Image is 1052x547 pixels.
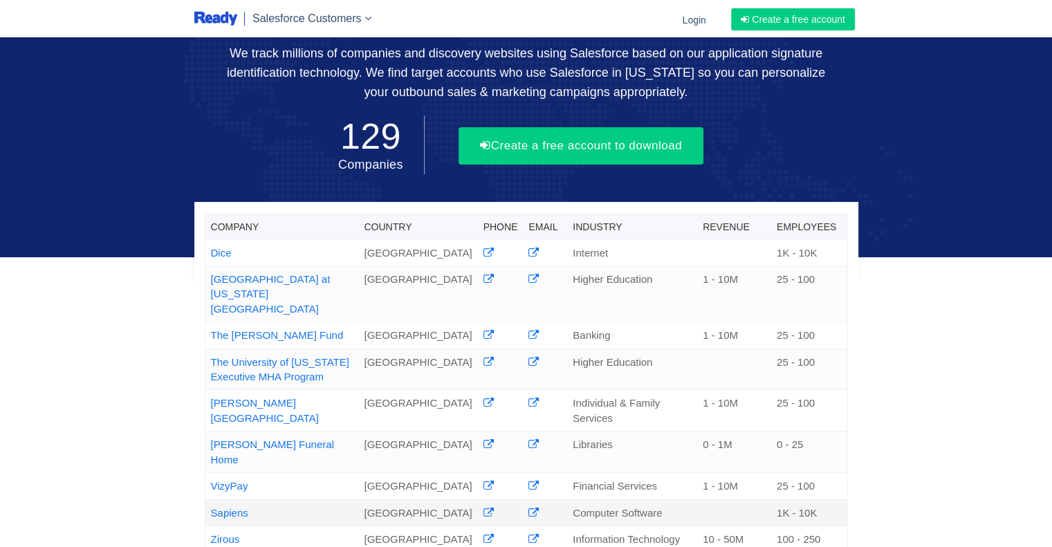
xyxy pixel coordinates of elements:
[211,273,331,315] a: [GEOGRAPHIC_DATA] at [US_STATE][GEOGRAPHIC_DATA]
[478,214,524,239] th: Phone
[252,12,361,24] span: Salesforce Customers
[211,533,240,545] a: Zirous
[567,266,697,322] td: Higher Education
[697,322,771,349] td: 1 - 10M
[358,214,477,239] th: Country
[358,473,477,499] td: [GEOGRAPHIC_DATA]
[731,8,855,30] a: Create a free account
[358,499,477,526] td: [GEOGRAPHIC_DATA]
[211,480,248,492] a: VizyPay
[567,499,697,526] td: Computer Software
[697,266,771,322] td: 1 - 10M
[771,214,847,239] th: Employees
[771,239,847,266] td: 1K - 10K
[697,214,771,239] th: Revenue
[771,322,847,349] td: 25 - 100
[211,438,334,465] a: [PERSON_NAME] Funeral Home
[358,390,477,432] td: [GEOGRAPHIC_DATA]
[682,15,705,26] span: Login
[523,214,567,239] th: Email
[771,473,847,499] td: 25 - 100
[211,397,319,423] a: [PERSON_NAME][GEOGRAPHIC_DATA]
[194,44,858,102] p: We track millions of companies and discovery websites using Salesforce based on our application s...
[697,432,771,473] td: 0 - 1M
[358,349,477,390] td: [GEOGRAPHIC_DATA]
[338,158,403,171] span: Companies
[358,322,477,349] td: [GEOGRAPHIC_DATA]
[771,499,847,526] td: 1K - 10K
[567,432,697,473] td: Libraries
[205,214,358,239] th: Company
[211,329,344,341] a: The [PERSON_NAME] Fund
[771,349,847,390] td: 25 - 100
[211,247,232,259] a: Dice
[194,10,238,28] img: logo
[771,390,847,432] td: 25 - 100
[567,239,697,266] td: Internet
[771,266,847,322] td: 25 - 100
[567,322,697,349] td: Banking
[567,349,697,390] td: Higher Education
[358,266,477,322] td: [GEOGRAPHIC_DATA]
[567,214,697,239] th: Industry
[459,127,703,165] button: Create a free account to download
[674,2,714,37] a: Login
[338,116,403,156] span: 129
[771,432,847,473] td: 0 - 25
[358,239,477,266] td: [GEOGRAPHIC_DATA]
[567,390,697,432] td: Individual & Family Services
[211,507,248,519] a: Sapiens
[567,473,697,499] td: Financial Services
[358,432,477,473] td: [GEOGRAPHIC_DATA]
[697,473,771,499] td: 1 - 10M
[697,390,771,432] td: 1 - 10M
[211,356,349,382] a: The University of [US_STATE] Executive MHA Program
